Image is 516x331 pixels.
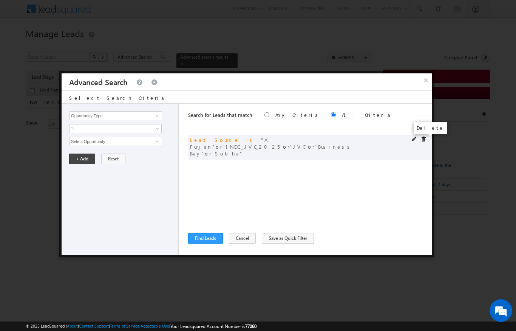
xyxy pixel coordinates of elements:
[70,125,151,132] span: Is
[79,323,109,328] a: Contact Support
[26,323,256,330] span: © 2025 LeadSquared | | | | |
[101,154,125,164] button: Reset
[190,137,352,157] span: or or or or
[245,323,256,329] span: 77060
[102,233,137,243] em: Start Chat
[414,122,447,134] div: Delete
[170,323,256,329] span: Your Leadsquared Account Number is
[290,143,308,150] span: JVC
[39,40,127,50] div: Chat with us now
[69,95,165,101] span: Select Search Criteria
[13,40,32,50] img: d_60004797649_company_0_60004797649
[188,233,223,244] button: Find Leads
[222,143,283,150] span: INDG_JVC_2025
[190,143,352,157] span: Business Bay
[69,137,162,146] input: Type to Search
[10,70,138,227] textarea: Type your message and hit 'Enter'
[69,73,128,90] h3: Advanced Search
[188,112,252,118] span: Search for Leads that match
[420,73,432,87] button: ×
[229,233,256,244] button: Cancel
[110,323,139,328] a: Terms of Service
[141,323,169,328] a: Acceptable Use
[69,124,162,133] a: Is
[151,112,161,120] a: Show All Items
[342,112,391,118] label: All Criteria
[124,4,142,22] div: Minimize live chat window
[275,112,319,118] label: Any Criteria
[69,154,95,164] button: + Add
[190,137,239,143] span: Lead Source
[262,233,314,244] button: Save as Quick Filter
[246,137,255,143] span: is
[212,150,243,157] span: Sobha
[69,111,162,120] input: Type to Search
[190,137,274,150] span: Al Furjan
[67,323,78,328] a: About
[151,138,161,145] a: Show All Items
